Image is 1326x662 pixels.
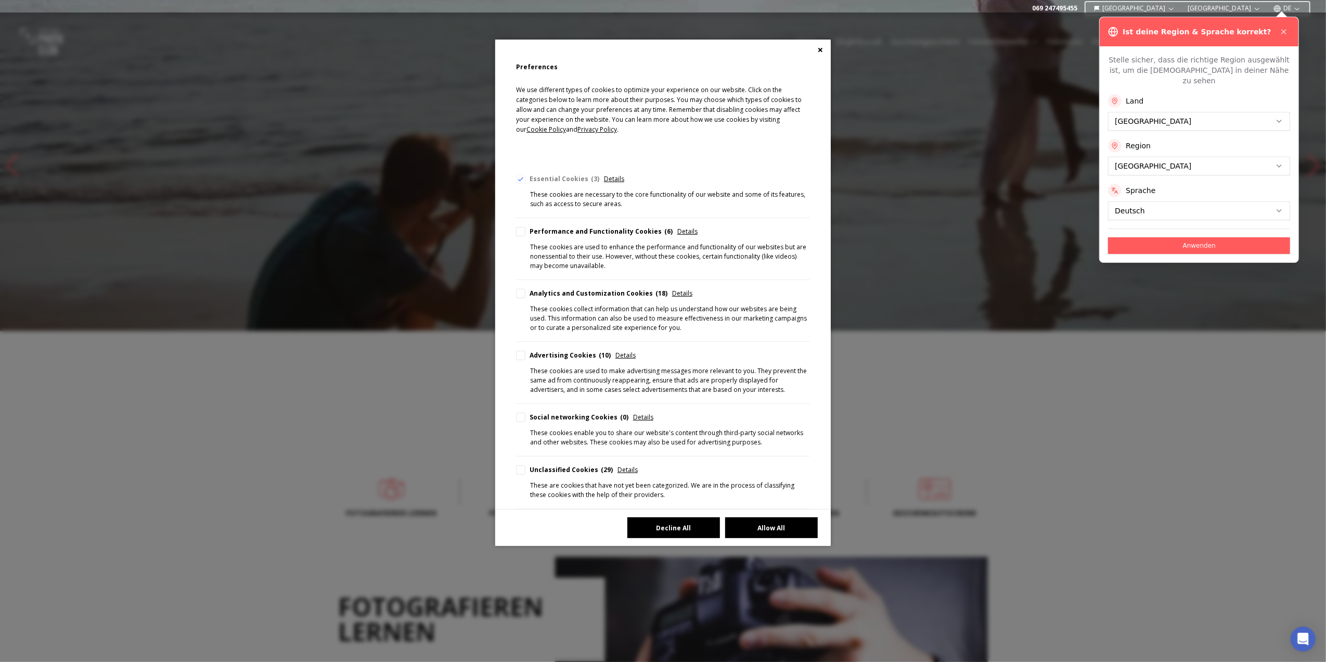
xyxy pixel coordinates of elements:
[601,465,613,475] div: 29
[677,227,698,236] span: Details
[530,351,611,360] div: Advertising Cookies
[530,413,628,422] div: Social networking Cookies
[530,481,810,500] div: These are cookies that have not yet been categorized. We are in the process of classifying these ...
[495,40,831,546] div: Cookie Consent Preferences
[530,227,673,236] div: Performance and Functionality Cookies
[530,366,810,394] div: These cookies are used to make advertising messages more relevant to you. They prevent the same a...
[516,85,810,150] p: We use different types of cookies to optimize your experience on our website. Click on the catego...
[620,413,628,422] div: 0
[530,428,810,447] div: These cookies enable you to share our website's content through third-party social networks and o...
[526,125,566,134] span: Cookie Policy
[530,190,810,209] div: These cookies are necessary to the core functionality of our website and some of its features, su...
[599,351,611,360] div: 10
[1291,627,1316,652] div: Open Intercom Messenger
[591,174,599,184] div: 3
[818,47,823,53] button: Close
[530,174,599,184] div: Essential Cookies
[530,243,810,271] div: These cookies are used to enhance the performance and functionality of our websites but are nones...
[530,304,810,333] div: These cookies collect information that can help us understand how our websites are being used. Th...
[604,174,624,184] span: Details
[627,517,720,538] button: Decline All
[672,289,692,298] span: Details
[516,60,810,74] h2: Preferences
[725,517,818,538] button: Allow All
[617,465,638,475] span: Details
[664,227,673,236] div: 6
[530,465,613,475] div: Unclassified Cookies
[577,125,617,134] span: Privacy Policy
[655,289,667,298] div: 18
[633,413,653,422] span: Details
[530,289,667,298] div: Analytics and Customization Cookies
[615,351,636,360] span: Details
